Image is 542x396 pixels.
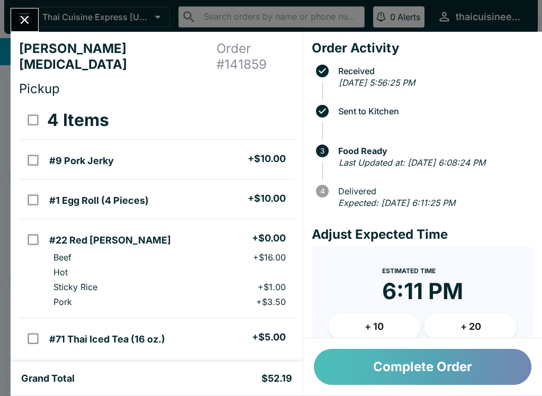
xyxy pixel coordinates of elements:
p: Beef [53,252,71,263]
h5: #1 Egg Roll (4 Pieces) [49,194,149,207]
h4: Adjust Expected Time [312,227,534,242]
p: + $16.00 [253,252,286,263]
button: Complete Order [314,349,531,385]
button: Close [11,8,38,31]
h3: 4 Items [47,110,109,131]
em: [DATE] 5:56:25 PM [339,77,415,88]
button: + 20 [424,313,517,340]
h5: Grand Total [21,372,75,385]
h4: Order # 141859 [216,41,294,73]
h5: #22 Red [PERSON_NAME] [49,234,171,247]
span: Delivered [333,186,534,196]
em: Expected: [DATE] 6:11:25 PM [338,197,455,208]
h5: + $10.00 [248,192,286,205]
h4: Order Activity [312,40,534,56]
p: Sticky Rice [53,282,97,292]
h5: + $5.00 [252,331,286,344]
text: 3 [320,147,324,155]
p: Hot [53,267,68,277]
h5: #9 Pork Jerky [49,155,114,167]
h5: + $10.00 [248,152,286,165]
h4: [PERSON_NAME][MEDICAL_DATA] [19,41,216,73]
span: Received [333,66,534,76]
table: orders table [19,101,294,357]
h5: $52.19 [261,372,292,385]
text: 4 [320,187,324,195]
p: + $1.00 [258,282,286,292]
em: Last Updated at: [DATE] 6:08:24 PM [339,157,485,168]
time: 6:11 PM [382,277,463,305]
p: + $3.50 [256,296,286,307]
h5: #71 Thai Iced Tea (16 oz.) [49,333,165,346]
span: Food Ready [333,146,534,156]
span: Pickup [19,81,60,96]
span: Sent to Kitchen [333,106,534,116]
h5: + $0.00 [252,232,286,245]
span: Estimated Time [382,267,436,275]
button: + 10 [329,313,421,340]
p: Pork [53,296,72,307]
